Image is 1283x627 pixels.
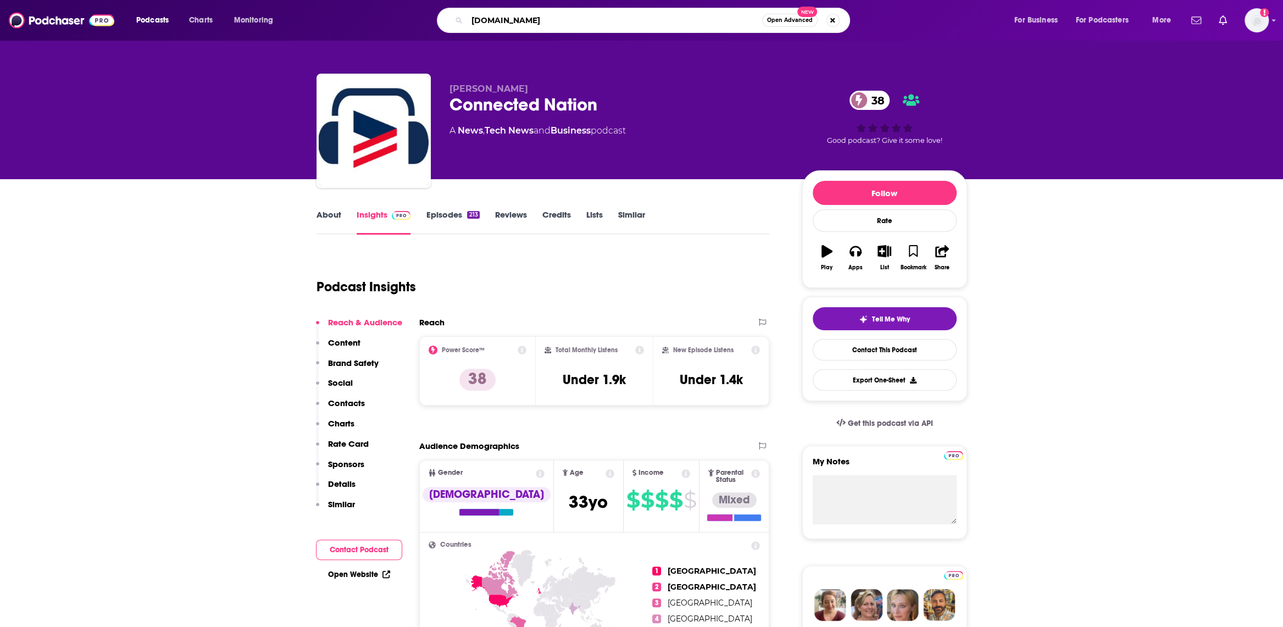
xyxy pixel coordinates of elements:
[570,469,584,476] span: Age
[851,589,882,621] img: Barbara Profile
[467,211,479,219] div: 213
[316,209,341,235] a: About
[797,7,817,17] span: New
[767,18,813,23] span: Open Advanced
[870,238,898,278] button: List
[316,378,353,398] button: Social
[563,371,626,388] h3: Under 1.9k
[668,566,756,576] span: [GEOGRAPHIC_DATA]
[316,358,379,378] button: Brand Safety
[485,125,534,136] a: Tech News
[1069,12,1145,29] button: open menu
[813,209,957,232] div: Rate
[328,418,354,429] p: Charts
[449,124,626,137] div: A podcast
[542,209,571,235] a: Credits
[449,84,528,94] span: [PERSON_NAME]
[1007,12,1071,29] button: open menu
[618,209,645,235] a: Similar
[419,441,519,451] h2: Audience Demographics
[944,571,963,580] img: Podchaser Pro
[1014,13,1058,28] span: For Business
[328,570,390,579] a: Open Website
[652,582,661,591] span: 2
[927,238,956,278] button: Share
[762,14,818,27] button: Open AdvancedNew
[841,238,870,278] button: Apps
[447,8,860,33] div: Search podcasts, credits, & more...
[586,209,603,235] a: Lists
[316,398,365,418] button: Contacts
[1145,12,1185,29] button: open menu
[821,264,832,271] div: Play
[467,12,762,29] input: Search podcasts, credits, & more...
[189,13,213,28] span: Charts
[813,307,957,330] button: tell me why sparkleTell Me Why
[328,459,364,469] p: Sponsors
[935,264,949,271] div: Share
[802,84,967,152] div: 38Good podcast? Give it some love!
[849,91,890,110] a: 38
[880,264,889,271] div: List
[684,491,696,509] span: $
[668,598,752,608] span: [GEOGRAPHIC_DATA]
[813,369,957,391] button: Export One-Sheet
[899,238,927,278] button: Bookmark
[459,369,496,391] p: 38
[813,238,841,278] button: Play
[859,315,868,324] img: tell me why sparkle
[556,346,618,354] h2: Total Monthly Listens
[9,10,114,31] img: Podchaser - Follow, Share and Rate Podcasts
[1187,11,1206,30] a: Show notifications dropdown
[316,540,402,560] button: Contact Podcast
[316,279,416,295] h1: Podcast Insights
[641,491,654,509] span: $
[1214,11,1231,30] a: Show notifications dropdown
[668,614,752,624] span: [GEOGRAPHIC_DATA]
[847,419,932,428] span: Get this podcast via API
[357,209,411,235] a: InsightsPodchaser Pro
[328,337,360,348] p: Content
[716,469,749,484] span: Parental Status
[652,567,661,575] span: 1
[392,211,411,220] img: Podchaser Pro
[860,91,890,110] span: 38
[328,358,379,368] p: Brand Safety
[316,337,360,358] button: Content
[813,181,957,205] button: Follow
[569,491,608,513] span: 33 yo
[813,456,957,475] label: My Notes
[712,492,757,508] div: Mixed
[673,346,734,354] h2: New Episode Listens
[423,487,551,502] div: [DEMOGRAPHIC_DATA]
[652,614,661,623] span: 4
[328,317,402,328] p: Reach & Audience
[944,451,963,460] img: Podchaser Pro
[944,569,963,580] a: Pro website
[814,589,846,621] img: Sydney Profile
[1245,8,1269,32] button: Show profile menu
[872,315,910,324] span: Tell Me Why
[129,12,183,29] button: open menu
[551,125,591,136] a: Business
[328,479,356,489] p: Details
[887,589,919,621] img: Jules Profile
[900,264,926,271] div: Bookmark
[316,317,402,337] button: Reach & Audience
[1260,8,1269,17] svg: Add a profile image
[655,491,668,509] span: $
[652,598,661,607] span: 3
[827,410,942,437] a: Get this podcast via API
[426,209,479,235] a: Episodes213
[438,469,463,476] span: Gender
[419,317,445,328] h2: Reach
[813,339,957,360] a: Contact This Podcast
[316,439,369,459] button: Rate Card
[328,398,365,408] p: Contacts
[319,76,429,186] img: Connected Nation
[136,13,169,28] span: Podcasts
[638,469,664,476] span: Income
[316,459,364,479] button: Sponsors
